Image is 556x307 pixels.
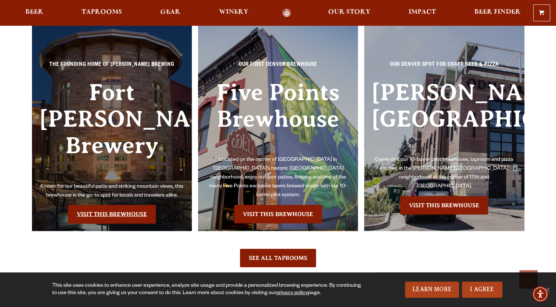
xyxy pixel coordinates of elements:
[372,79,517,156] h3: [PERSON_NAME][GEOGRAPHIC_DATA]
[82,9,122,15] span: Taprooms
[25,9,43,15] span: Beer
[205,79,351,156] h3: Five Points Brewhouse
[474,9,520,15] span: Beer Finder
[21,9,48,17] a: Beer
[205,156,351,200] p: Located on the corner of [GEOGRAPHIC_DATA] in [GEOGRAPHIC_DATA]’s historic [GEOGRAPHIC_DATA] neig...
[39,79,185,183] h3: Fort [PERSON_NAME] Brewery
[52,282,364,297] div: This site uses cookies to enhance user experience, analyze site usage and provide a personalized ...
[323,9,375,17] a: Our Story
[276,290,308,296] a: privacy policy
[273,9,301,17] a: Odell Home
[404,9,441,17] a: Impact
[409,9,436,15] span: Impact
[372,156,517,191] p: Come visit our 10-barrel pilot brewhouse, taproom and pizza kitchen in the [PERSON_NAME][GEOGRAPH...
[400,196,488,215] a: Visit the Sloan’s Lake Brewhouse
[155,9,185,17] a: Gear
[214,9,253,17] a: Winery
[160,9,180,15] span: Gear
[469,9,525,17] a: Beer Finder
[240,249,316,267] a: See All Taprooms
[462,282,502,298] a: I Agree
[372,61,517,74] p: Our Denver spot for craft beer & pizza
[219,9,248,15] span: Winery
[77,9,127,17] a: Taprooms
[532,286,548,302] div: Accessibility Menu
[205,61,351,74] p: Our First Denver Brewhouse
[39,61,185,74] p: The Founding Home of [PERSON_NAME] Brewing
[405,282,459,298] a: Learn More
[39,183,185,200] p: Known for our beautiful patio and striking mountain views, this brewhouse is the go-to spot for l...
[234,205,322,223] a: Visit the Five Points Brewhouse
[328,9,370,15] span: Our Story
[68,205,156,223] a: Visit the Fort Collin's Brewery & Taproom
[519,270,538,289] a: Scroll to top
